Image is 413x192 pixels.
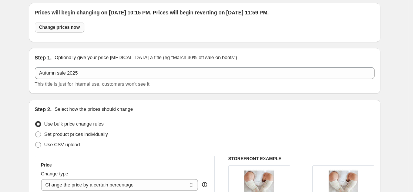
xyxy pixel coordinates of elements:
[44,121,104,127] span: Use bulk price change rules
[228,156,375,162] h6: STOREFRONT EXAMPLE
[54,106,133,113] p: Select how the prices should change
[44,131,108,137] span: Set product prices individually
[35,54,52,61] h2: Step 1.
[35,9,375,16] h2: Prices will begin changing on [DATE] 10:15 PM. Prices will begin reverting on [DATE] 11:59 PM.
[41,171,68,176] span: Change type
[39,24,80,30] span: Change prices now
[201,181,208,188] div: help
[54,54,237,61] p: Optionally give your price [MEDICAL_DATA] a title (eg "March 30% off sale on boots")
[35,81,150,87] span: This title is just for internal use, customers won't see it
[35,106,52,113] h2: Step 2.
[35,22,84,32] button: Change prices now
[41,162,52,168] h3: Price
[35,67,375,79] input: 30% off holiday sale
[44,142,80,147] span: Use CSV upload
